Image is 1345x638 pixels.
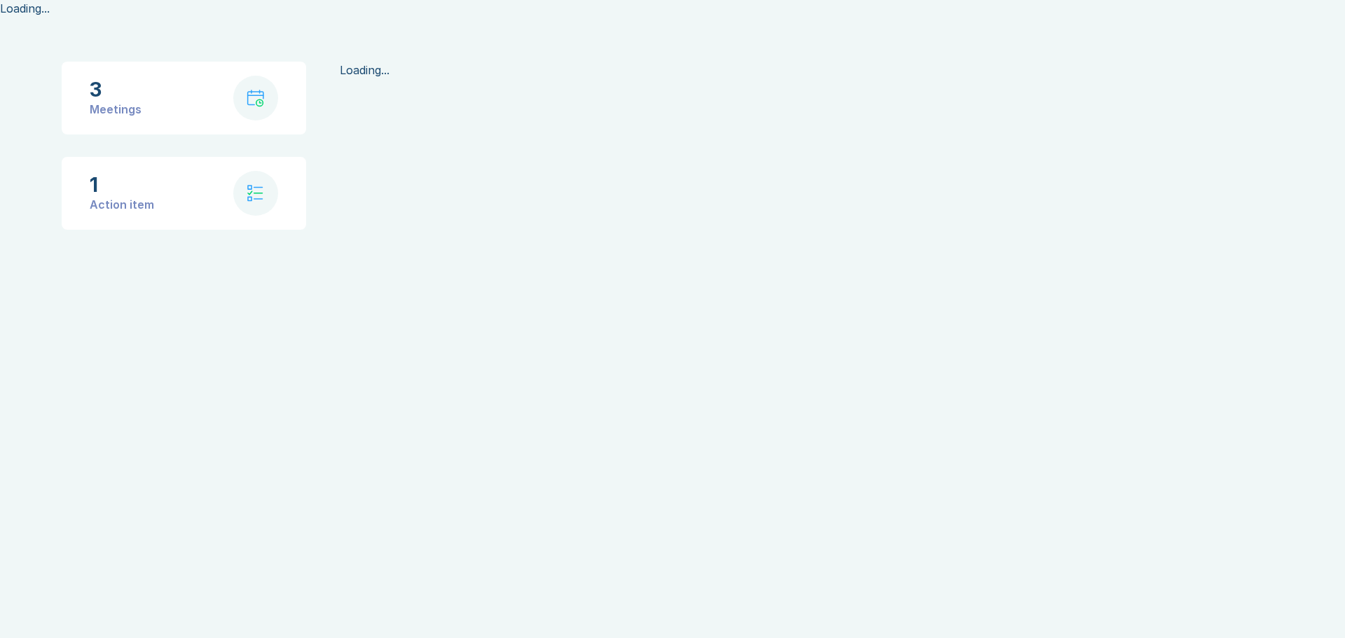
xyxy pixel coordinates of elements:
div: Meetings [90,101,142,118]
div: 1 [90,174,154,196]
div: 3 [90,78,142,101]
div: Action item [90,196,154,213]
img: check-list.svg [247,185,263,202]
img: calendar-with-clock.svg [247,90,264,107]
div: Loading... [340,62,1283,78]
